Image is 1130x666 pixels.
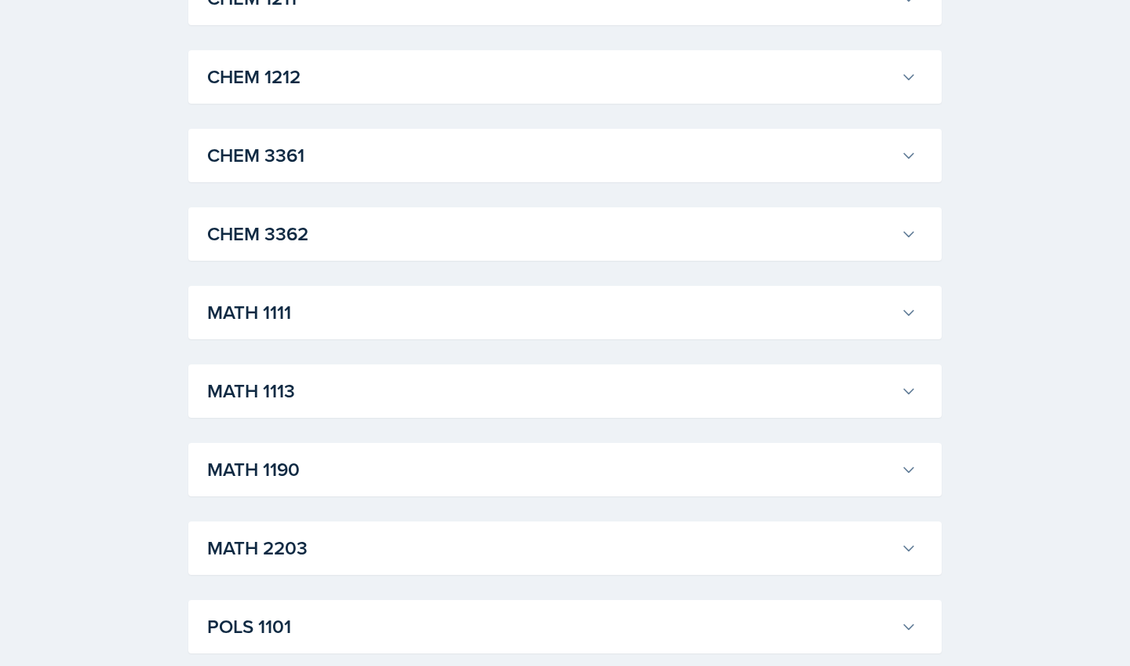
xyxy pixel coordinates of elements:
[204,452,920,487] button: MATH 1190
[204,60,920,94] button: CHEM 1212
[207,298,895,327] h3: MATH 1111
[204,609,920,644] button: POLS 1101
[207,534,895,562] h3: MATH 2203
[204,138,920,173] button: CHEM 3361
[204,295,920,330] button: MATH 1111
[204,531,920,565] button: MATH 2203
[207,141,895,170] h3: CHEM 3361
[204,217,920,251] button: CHEM 3362
[207,63,895,91] h3: CHEM 1212
[207,220,895,248] h3: CHEM 3362
[204,374,920,408] button: MATH 1113
[207,456,895,484] h3: MATH 1190
[207,613,895,641] h3: POLS 1101
[207,377,895,405] h3: MATH 1113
